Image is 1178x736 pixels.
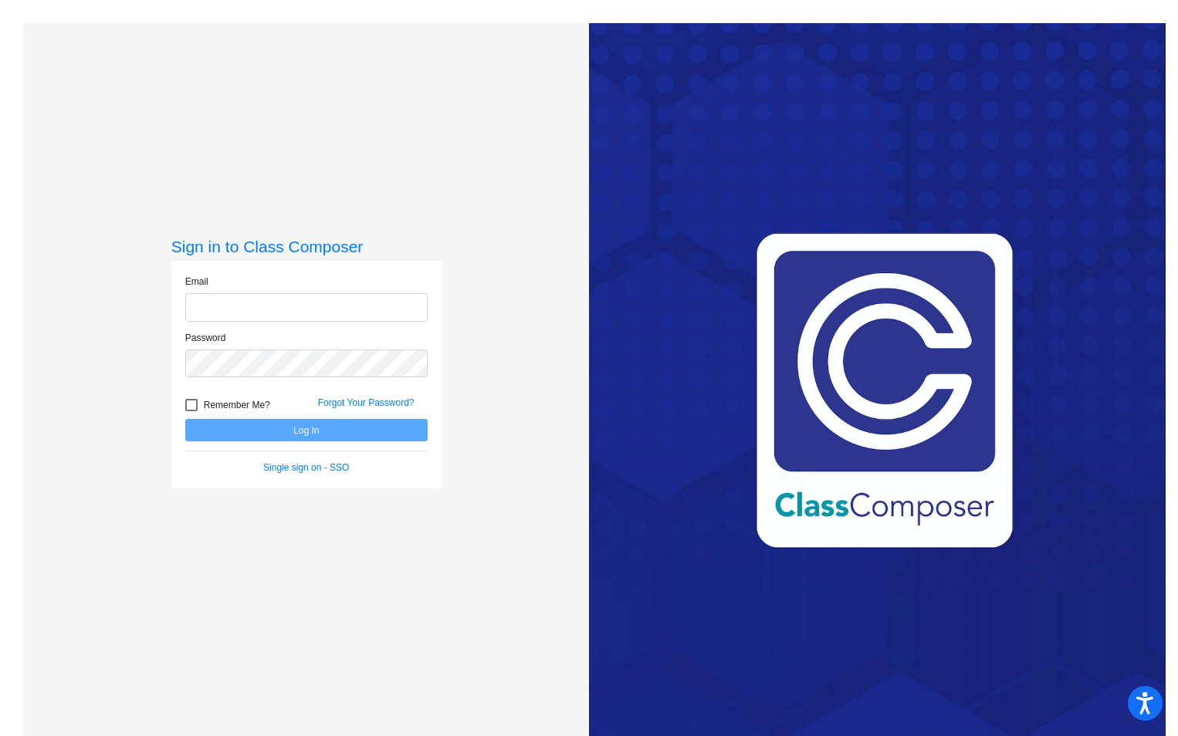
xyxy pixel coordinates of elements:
h3: Sign in to Class Composer [171,237,442,256]
a: Single sign on - SSO [263,462,349,473]
span: Remember Me? [204,396,270,414]
a: Forgot Your Password? [318,397,415,408]
button: Log In [185,419,428,441]
label: Email [185,275,208,289]
label: Password [185,331,226,345]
